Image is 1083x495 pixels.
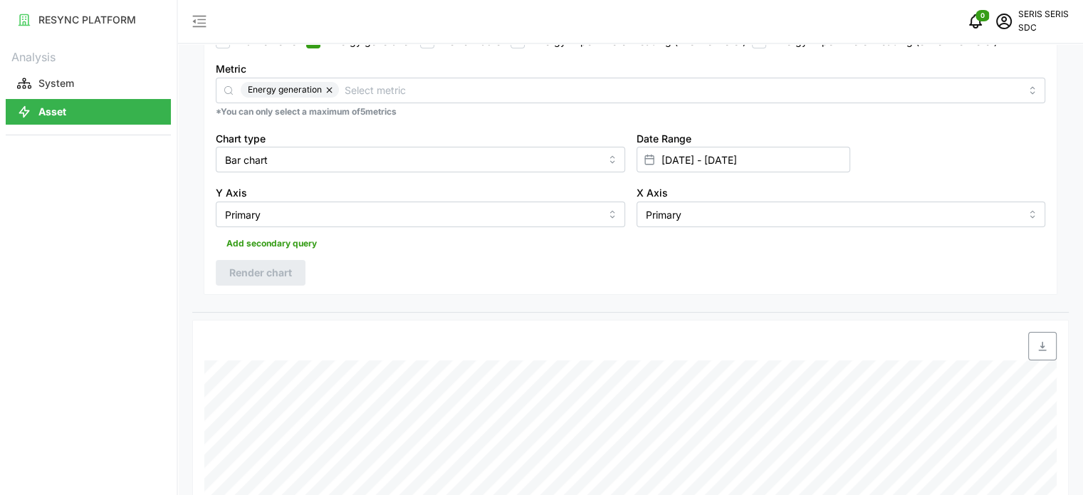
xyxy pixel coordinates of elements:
p: System [38,76,74,90]
a: Asset [6,98,171,126]
label: Chart type [216,131,266,147]
label: Date Range [637,131,691,147]
p: SDC [1018,21,1069,35]
button: RESYNC PLATFORM [6,7,171,33]
p: SERIS SERIS [1018,8,1069,21]
p: Asset [38,105,66,119]
span: 0 [980,11,985,21]
input: Select Y axis [216,202,625,227]
span: Add secondary query [226,234,317,254]
input: Select date range [637,147,850,172]
input: Select metric [345,82,1020,98]
p: *You can only select a maximum of 5 metrics [216,106,1045,118]
p: RESYNC PLATFORM [38,13,136,27]
span: Render chart [229,261,292,285]
button: schedule [990,7,1018,36]
button: Add secondary query [216,233,328,254]
button: Render chart [216,260,305,286]
button: notifications [961,7,990,36]
a: System [6,69,171,98]
button: Asset [6,99,171,125]
a: RESYNC PLATFORM [6,6,171,34]
p: Analysis [6,46,171,66]
label: Metric [216,61,246,77]
label: Y Axis [216,185,247,201]
input: Select X axis [637,202,1046,227]
input: Select chart type [216,147,625,172]
button: System [6,71,171,96]
label: X Axis [637,185,668,201]
span: Energy generation [248,82,322,98]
